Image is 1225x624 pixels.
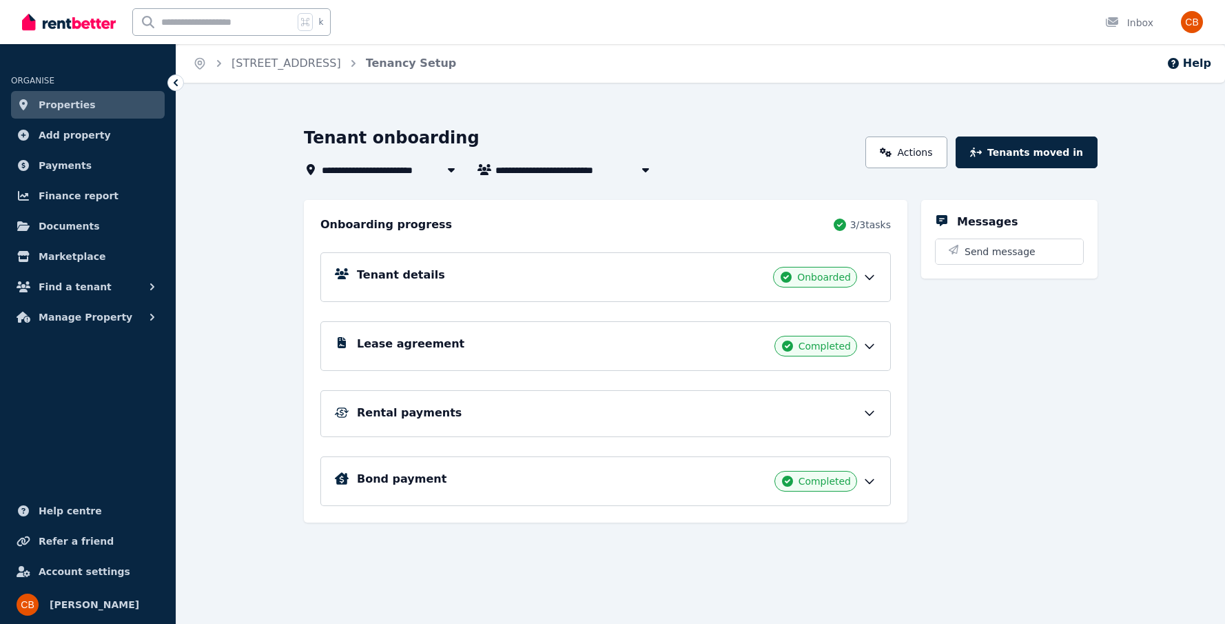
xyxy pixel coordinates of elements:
button: Help [1166,55,1211,72]
a: Documents [11,212,165,240]
h5: Bond payment [357,471,446,487]
button: Send message [936,239,1083,264]
span: ORGANISE [11,76,54,85]
span: Completed [799,339,851,353]
h5: Tenant details [357,267,445,283]
span: Payments [39,157,92,174]
span: Manage Property [39,309,132,325]
h2: Onboarding progress [320,217,452,233]
nav: Breadcrumb [176,44,473,83]
span: Onboarded [797,270,851,284]
span: Tenancy Setup [366,55,457,72]
img: Catherine Ball [1181,11,1203,33]
a: Actions [865,137,947,168]
img: Bond Details [335,472,349,485]
h5: Messages [957,214,1018,230]
a: Properties [11,91,165,119]
span: Completed [799,474,851,488]
span: 3 / 3 tasks [850,218,891,232]
span: Finance report [39,188,119,204]
a: Payments [11,152,165,179]
span: Properties [39,97,96,113]
img: Rental Payments [335,407,349,418]
span: Add property [39,127,111,143]
a: Help centre [11,497,165,525]
span: Refer a friend [39,533,114,550]
h5: Lease agreement [357,336,464,352]
a: Account settings [11,558,165,585]
span: Documents [39,218,100,234]
span: Help centre [39,503,102,519]
img: RentBetter [22,12,116,32]
span: Find a tenant [39,279,112,295]
span: k [318,17,323,28]
h5: Rental payments [357,405,462,421]
button: Tenants moved in [956,137,1098,168]
span: Marketplace [39,248,105,265]
a: [STREET_ADDRESS] [231,57,341,70]
a: Refer a friend [11,527,165,555]
a: Add property [11,121,165,149]
span: Account settings [39,563,130,580]
span: [PERSON_NAME] [50,596,139,613]
img: Catherine Ball [17,594,39,616]
a: Finance report [11,182,165,210]
span: Send message [965,245,1036,259]
button: Manage Property [11,303,165,331]
button: Find a tenant [11,273,165,301]
h1: Tenant onboarding [304,127,480,149]
a: Marketplace [11,243,165,270]
div: Inbox [1105,16,1153,30]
